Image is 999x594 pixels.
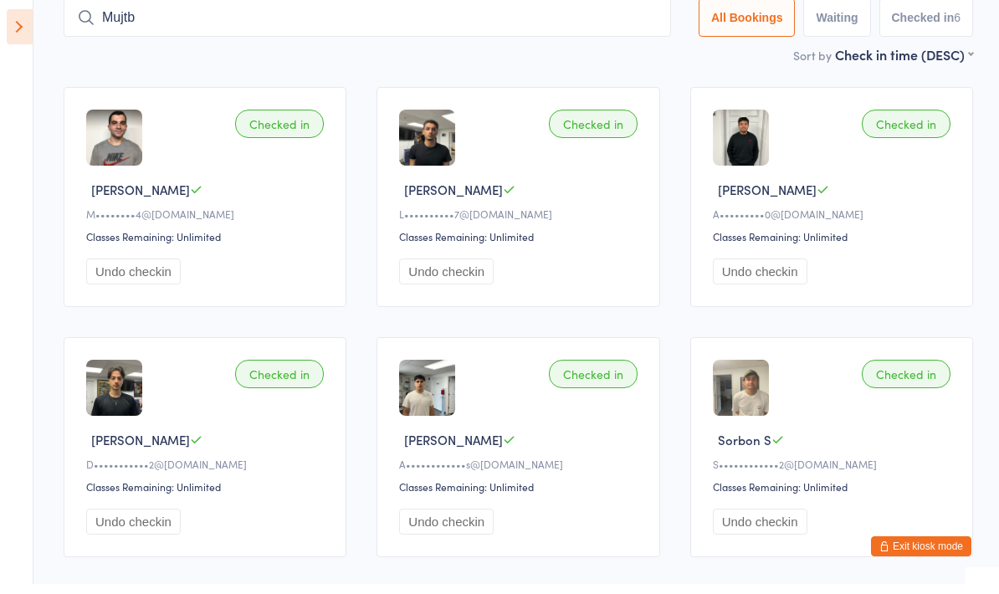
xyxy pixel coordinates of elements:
div: Classes Remaining: Unlimited [86,239,329,253]
label: Sort by [793,57,832,74]
button: Exit kiosk mode [871,546,971,566]
div: L•••••••••• [399,217,642,231]
div: Checked in [549,370,638,398]
button: Undo checkin [713,519,807,545]
span: [PERSON_NAME] [404,441,503,458]
button: Checked in6 [879,8,974,47]
span: [PERSON_NAME] [91,191,190,208]
div: Checked in [862,120,950,148]
input: Search [64,8,671,47]
button: Waiting [803,8,870,47]
div: Classes Remaining: Unlimited [713,489,955,504]
div: Check in time (DESC) [835,55,973,74]
span: Sorbon S [718,441,771,458]
div: D••••••••••• [86,467,329,481]
span: [PERSON_NAME] [718,191,817,208]
div: Classes Remaining: Unlimited [399,489,642,504]
span: [PERSON_NAME] [404,191,503,208]
div: Checked in [862,370,950,398]
button: Undo checkin [86,519,181,545]
img: image1715215911.png [86,370,142,426]
div: A•••••••••••• [399,467,642,481]
div: S•••••••••••• [713,467,955,481]
div: M•••••••• [86,217,329,231]
img: image1715215935.png [399,120,455,176]
button: Undo checkin [399,269,494,294]
button: Undo checkin [713,269,807,294]
button: Undo checkin [399,519,494,545]
div: 6 [954,21,961,34]
div: Checked in [235,120,324,148]
div: Checked in [235,370,324,398]
span: [PERSON_NAME] [91,441,190,458]
img: image1627394277.png [86,120,142,176]
img: image1686006221.png [399,370,455,426]
img: image1750259030.png [713,370,769,426]
button: All Bookings [699,8,796,47]
div: Checked in [549,120,638,148]
div: Classes Remaining: Unlimited [86,489,329,504]
div: Classes Remaining: Unlimited [713,239,955,253]
div: A••••••••• [713,217,955,231]
img: image1705456244.png [713,120,769,176]
button: Undo checkin [86,269,181,294]
div: Classes Remaining: Unlimited [399,239,642,253]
